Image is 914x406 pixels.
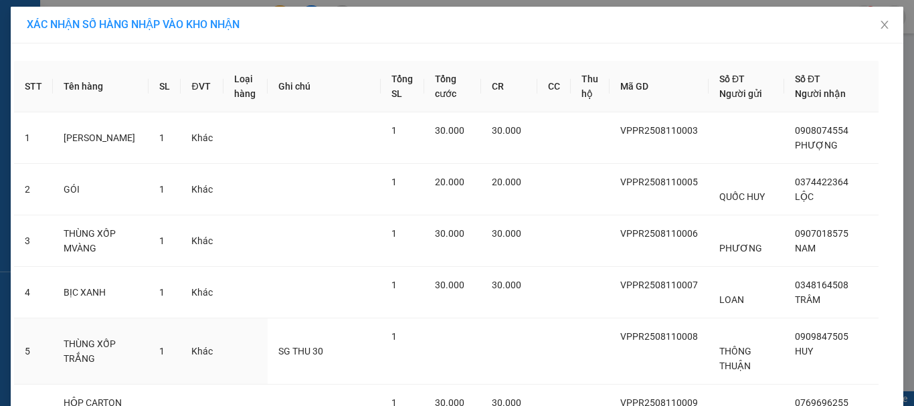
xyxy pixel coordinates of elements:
td: Khác [181,267,223,318]
td: THÙNG XỐP TRẮNG [53,318,149,385]
span: 1 [159,287,165,298]
td: 2 [14,164,53,215]
span: Người nhận [795,88,846,99]
span: NAM [795,243,816,253]
span: VPPR2508110003 [620,125,698,136]
span: QUỐC HUY [719,191,765,202]
span: 1 [159,346,165,357]
th: Tổng SL [381,61,424,112]
td: THÙNG XỐP MVÀNG [53,215,149,267]
span: 0909847505 [795,331,848,342]
span: VPPR2508110005 [620,177,698,187]
span: VPPR2508110008 [620,331,698,342]
th: Ghi chú [268,61,380,112]
span: THÔNG THUẬN [719,346,751,371]
th: Loại hàng [223,61,268,112]
span: 30.000 [435,125,464,136]
span: TRÂM [795,294,820,305]
span: Số ĐT [719,74,745,84]
td: 1 [14,112,53,164]
td: BỊC XANH [53,267,149,318]
span: VPPR2508110006 [620,228,698,239]
td: Khác [181,215,223,267]
td: GÓI [53,164,149,215]
span: LỘC [795,191,814,202]
span: PHƯỢNG [795,140,838,150]
th: SL [149,61,181,112]
th: Mã GD [610,61,709,112]
span: 30.000 [435,280,464,290]
span: 20.000 [435,177,464,187]
button: Close [866,7,903,44]
th: STT [14,61,53,112]
span: 30.000 [435,228,464,239]
td: 5 [14,318,53,385]
th: Thu hộ [571,61,610,112]
span: 1 [159,132,165,143]
span: 1 [159,235,165,246]
span: 1 [159,184,165,195]
td: Khác [181,318,223,385]
span: Số ĐT [795,74,820,84]
th: Tổng cước [424,61,481,112]
span: 0348164508 [795,280,848,290]
td: Khác [181,164,223,215]
th: CC [537,61,571,112]
span: 0908074554 [795,125,848,136]
th: ĐVT [181,61,223,112]
td: Khác [181,112,223,164]
span: 30.000 [492,125,521,136]
span: 30.000 [492,228,521,239]
span: 30.000 [492,280,521,290]
span: VPPR2508110007 [620,280,698,290]
span: 1 [391,177,397,187]
span: 1 [391,125,397,136]
span: close [879,19,890,30]
td: [PERSON_NAME] [53,112,149,164]
span: 20.000 [492,177,521,187]
td: 4 [14,267,53,318]
span: 1 [391,228,397,239]
span: XÁC NHẬN SỐ HÀNG NHẬP VÀO KHO NHẬN [27,18,240,31]
span: HUY [795,346,813,357]
span: 0907018575 [795,228,848,239]
th: CR [481,61,537,112]
span: LOAN [719,294,744,305]
td: 3 [14,215,53,267]
th: Tên hàng [53,61,149,112]
span: 0374422364 [795,177,848,187]
span: 1 [391,280,397,290]
span: SG THU 30 [278,346,323,357]
span: PHƯƠNG [719,243,762,253]
span: Người gửi [719,88,762,99]
span: 1 [391,331,397,342]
